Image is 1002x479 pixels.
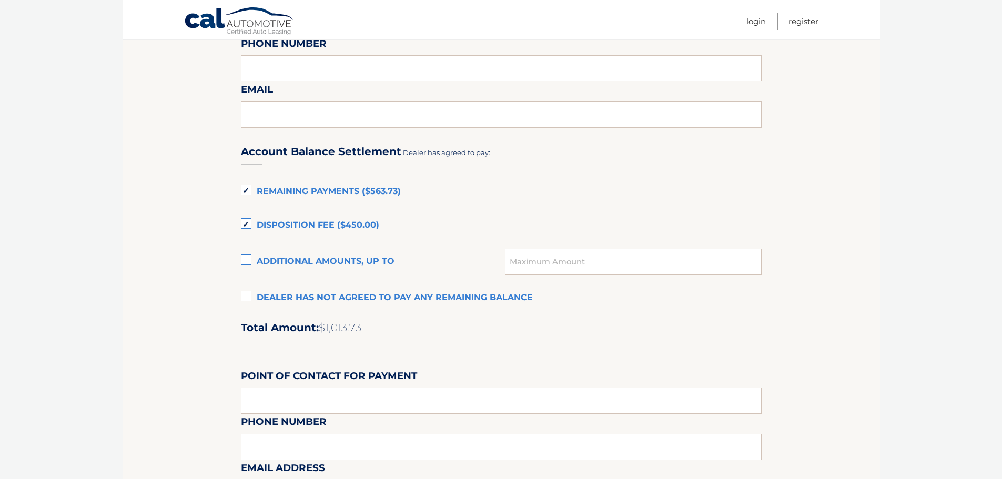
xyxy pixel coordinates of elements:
[241,36,327,55] label: Phone Number
[241,368,417,388] label: Point of Contact for Payment
[319,321,361,334] span: $1,013.73
[241,321,762,334] h2: Total Amount:
[241,251,505,272] label: Additional amounts, up to
[746,13,766,30] a: Login
[241,181,762,202] label: Remaining Payments ($563.73)
[788,13,818,30] a: Register
[505,249,761,275] input: Maximum Amount
[241,81,273,101] label: Email
[403,148,490,157] span: Dealer has agreed to pay:
[241,288,762,309] label: Dealer has not agreed to pay any remaining balance
[241,145,401,158] h3: Account Balance Settlement
[241,215,762,236] label: Disposition Fee ($450.00)
[184,7,295,37] a: Cal Automotive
